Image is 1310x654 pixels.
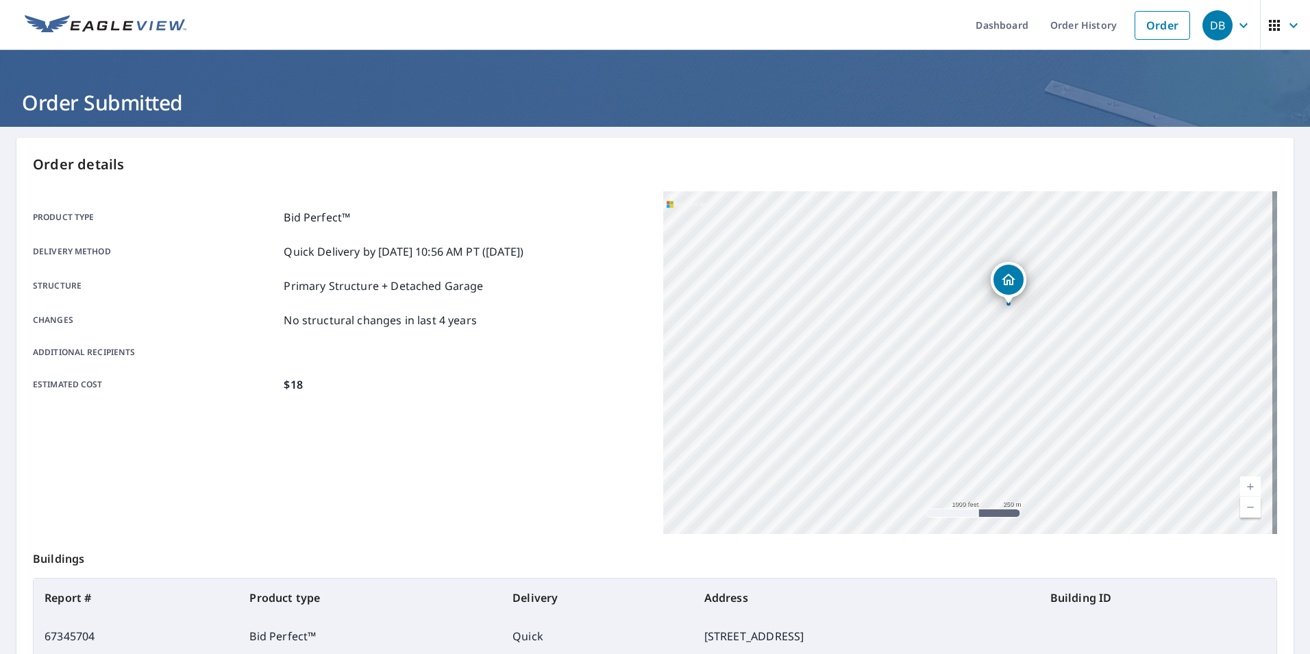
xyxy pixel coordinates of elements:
p: Product type [33,209,278,226]
p: Estimated cost [33,376,278,393]
p: Structure [33,278,278,294]
th: Delivery [502,579,693,617]
div: Dropped pin, building 1, Residential property, 13522 Ashford Wood Ct W Jacksonville, FL 32218 [991,262,1026,304]
th: Address [693,579,1039,617]
img: EV Logo [25,15,186,36]
p: Primary Structure + Detached Garage [284,278,483,294]
a: Current Level 15, Zoom Out [1240,497,1261,518]
th: Building ID [1039,579,1276,617]
th: Report # [34,579,238,617]
th: Product type [238,579,502,617]
p: Buildings [33,534,1277,578]
p: Changes [33,312,278,328]
p: Order details [33,154,1277,175]
p: Bid Perfect™ [284,209,350,226]
p: Delivery method [33,243,278,260]
h1: Order Submitted [16,88,1294,117]
p: Additional recipients [33,346,278,359]
a: Current Level 15, Zoom In [1240,476,1261,497]
p: $18 [284,376,302,393]
p: No structural changes in last 4 years [284,312,477,328]
a: Order [1135,11,1190,40]
div: DB [1202,10,1233,40]
p: Quick Delivery by [DATE] 10:56 AM PT ([DATE]) [284,243,523,260]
